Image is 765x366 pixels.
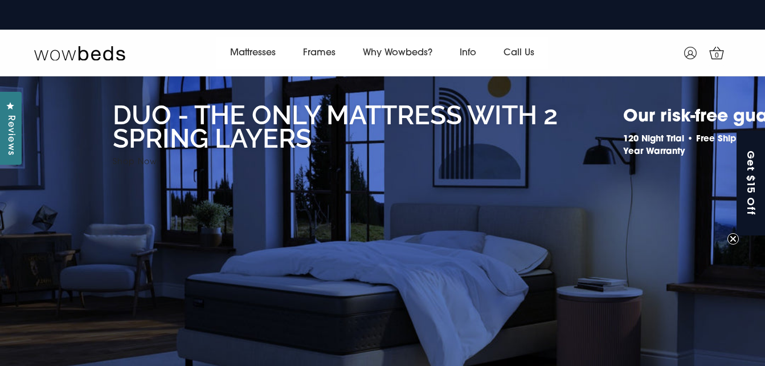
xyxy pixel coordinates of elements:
[744,151,759,216] span: Get $15 Off
[702,39,731,67] a: 0
[737,131,765,235] div: Get $15 OffClose teaser
[490,37,548,69] a: Call Us
[289,37,349,69] a: Frames
[3,115,18,156] span: Reviews
[711,50,723,62] span: 0
[349,37,446,69] a: Why Wowbeds?
[34,45,125,61] img: Wow Beds Logo
[113,158,157,166] a: Shop Now
[113,104,617,151] h2: Duo - the only mattress with 2 spring layers
[216,37,289,69] a: Mattresses
[727,233,739,245] button: Close teaser
[446,37,490,69] a: Info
